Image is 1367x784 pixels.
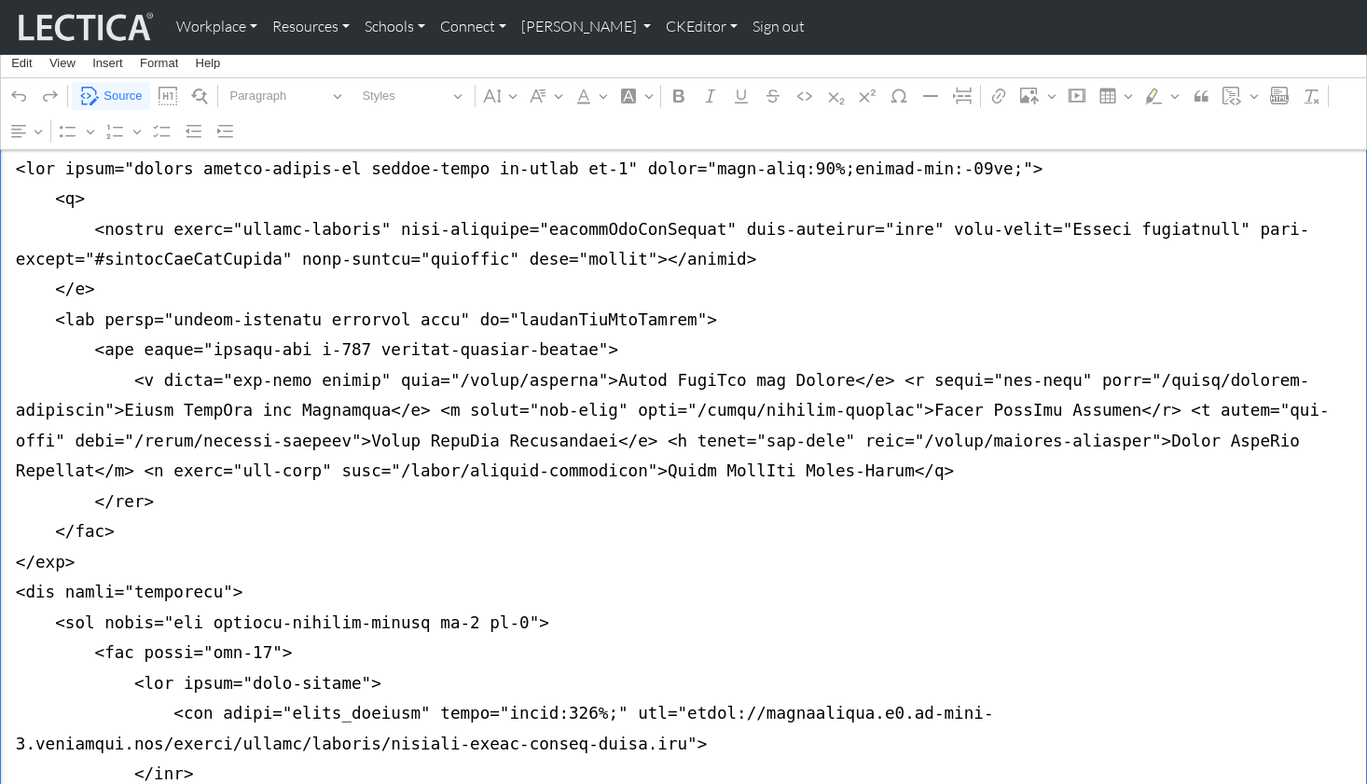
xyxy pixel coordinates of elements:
[140,57,178,69] span: Format
[72,82,150,111] button: Source
[92,57,123,69] span: Insert
[11,57,32,69] span: Edit
[169,7,265,47] a: Workplace
[49,57,76,69] span: View
[354,82,471,111] button: Styles
[229,85,326,107] span: Paragraph
[265,7,357,47] a: Resources
[357,7,433,47] a: Schools
[658,7,745,47] a: CKEditor
[104,85,142,107] span: Source
[362,85,447,107] span: Styles
[14,9,154,45] img: lecticalive
[196,57,221,69] span: Help
[514,7,658,47] a: [PERSON_NAME]
[433,7,514,47] a: Connect
[1,78,1366,149] div: Editor toolbar
[1,48,1366,78] div: Editor menu bar
[222,82,351,111] button: Paragraph, Heading
[745,7,812,47] a: Sign out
